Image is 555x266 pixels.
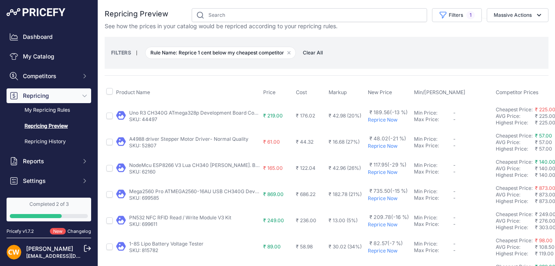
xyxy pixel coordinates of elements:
span: - [453,136,456,142]
a: My Catalog [7,49,91,64]
a: 1-8S Lipo Battery Voltage Tester [129,241,204,247]
span: - [453,241,456,247]
div: Max Price: [414,169,453,175]
a: ₹ 57.00 [535,133,552,139]
a: [PERSON_NAME] [26,245,73,252]
span: ₹ 61.00 [263,139,280,145]
a: SKU: 699611 [129,221,157,227]
p: Reprice Now [368,143,411,149]
div: AVG Price: [496,165,535,172]
span: ₹ 735.50 [369,188,408,194]
span: Min/[PERSON_NAME] [414,89,465,95]
div: Max Price: [414,221,453,228]
a: SKU: 44497 [129,116,157,122]
div: Completed 2 of 3 [10,201,88,207]
a: ₹ 98.00 [535,237,553,243]
span: Settings [23,177,76,185]
span: ₹ 42.96 (26%) [329,165,361,171]
a: Highest Price: [496,119,528,126]
a: SKU: 815782 [129,247,158,253]
span: (-29 %) [387,162,407,168]
a: SKU: 52807 [129,142,157,149]
span: ₹ 30.02 (34%) [329,243,362,250]
div: Pricefy v1.7.2 [7,228,34,235]
span: New [50,228,66,235]
span: ₹ 165.00 [263,165,283,171]
p: Reprice Now [368,248,411,254]
button: Reports [7,154,91,169]
span: Competitors [23,72,76,80]
button: My Account [7,193,91,208]
span: ₹ 16.68 (27%) [329,139,360,145]
p: See how the prices in your catalog would be repriced according to your repricing rules. [105,22,338,30]
span: ₹ 176.02 [296,113,315,119]
a: Uno R3 CH340G ATmega328p Development Board Compatible with Arduino [129,110,304,116]
button: Filters1 [432,8,482,22]
button: Repricing [7,88,91,103]
div: Max Price: [414,116,453,123]
div: AVG Price: [496,244,535,250]
p: Reprice Now [368,169,411,176]
span: Price [263,89,275,95]
img: Pricefy Logo [7,8,65,16]
span: ₹ 57.00 [535,146,552,152]
a: Highest Price: [496,224,528,230]
p: Reprice Now [368,117,411,123]
span: Reports [23,157,76,165]
a: Completed 2 of 3 [7,198,91,221]
div: AVG Price: [496,139,535,146]
span: - [453,221,456,227]
span: ₹ 13.00 (5%) [329,217,358,223]
a: Cheapest Price: [496,133,533,139]
a: Highest Price: [496,250,528,257]
a: Highest Price: [496,172,528,178]
span: Cost [296,89,307,95]
span: - [453,247,456,253]
a: SKU: 62160 [129,169,156,175]
div: Max Price: [414,195,453,201]
a: Cheapest Price: [496,211,533,217]
span: ₹ 89.00 [263,243,281,250]
span: ₹ 219.00 [263,113,283,119]
a: My Repricing Rules [7,103,91,117]
span: Clear All [299,49,327,57]
small: FILTERS [111,50,131,56]
a: Changelog [67,228,91,234]
a: Highest Price: [496,146,528,152]
span: ₹ 249.00 [263,217,284,223]
span: - [453,142,456,149]
button: Competitors [7,69,91,83]
button: Settings [7,174,91,188]
div: Min Price: [414,241,453,247]
span: - [453,116,456,122]
span: ₹ 42.98 (20%) [329,113,361,119]
div: Min Price: [414,214,453,221]
span: ₹ 182.78 (21%) [329,191,362,197]
span: ₹ 236.00 [296,217,316,223]
span: Repricing [23,92,76,100]
span: - [453,162,456,168]
span: (-15 %) [390,188,408,194]
span: ₹ 189.56 [369,109,408,115]
span: 1 [466,11,475,19]
div: Min Price: [414,110,453,116]
span: ₹ 117.95 [369,162,407,168]
span: ₹ 44.32 [296,139,313,145]
a: Dashboard [7,29,91,44]
div: Min Price: [414,162,453,169]
a: [EMAIL_ADDRESS][DOMAIN_NAME] [26,253,112,259]
span: - [453,195,456,201]
a: SKU: 699585 [129,195,159,201]
p: Reprice Now [368,195,411,202]
button: Massive Actions [487,8,548,22]
div: AVG Price: [496,192,535,198]
span: - [453,188,456,194]
span: ₹ 209.78 [369,214,409,220]
a: Cheapest Price: [496,159,533,165]
span: ₹ 58.98 [296,243,313,250]
span: (-7 %) [387,240,403,246]
span: ₹ 686.22 [296,191,316,197]
span: Product Name [116,89,150,95]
